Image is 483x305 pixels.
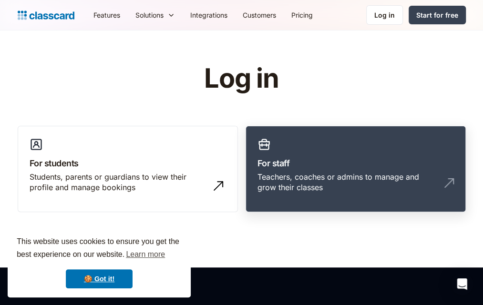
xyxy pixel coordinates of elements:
[18,126,238,213] a: For studentsStudents, parents or guardians to view their profile and manage bookings
[86,4,128,26] a: Features
[451,273,473,295] div: Open Intercom Messenger
[366,5,403,25] a: Log in
[66,269,133,288] a: dismiss cookie message
[284,4,320,26] a: Pricing
[18,9,74,22] a: home
[183,4,235,26] a: Integrations
[409,6,466,24] a: Start for free
[90,64,393,93] h1: Log in
[246,126,466,213] a: For staffTeachers, coaches or admins to manage and grow their classes
[124,247,166,262] a: learn more about cookies
[257,157,454,170] h3: For staff
[416,10,458,20] div: Start for free
[128,4,183,26] div: Solutions
[374,10,395,20] div: Log in
[257,172,435,193] div: Teachers, coaches or admins to manage and grow their classes
[235,4,284,26] a: Customers
[8,227,191,297] div: cookieconsent
[30,172,207,193] div: Students, parents or guardians to view their profile and manage bookings
[135,10,164,20] div: Solutions
[30,157,226,170] h3: For students
[17,236,182,262] span: This website uses cookies to ensure you get the best experience on our website.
